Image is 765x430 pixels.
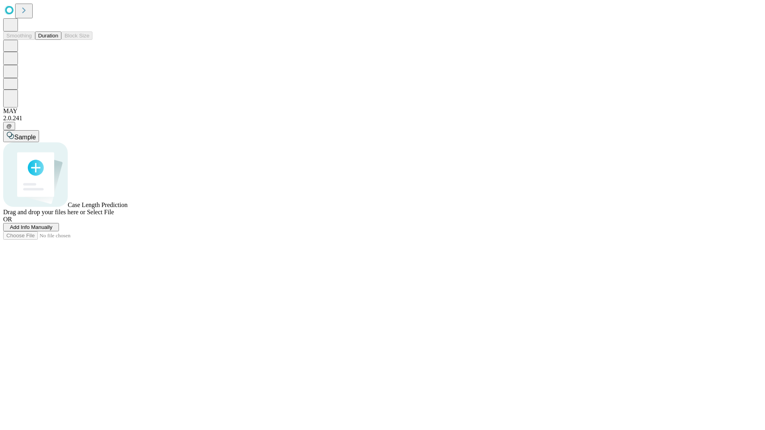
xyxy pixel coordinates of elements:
[35,31,61,40] button: Duration
[3,31,35,40] button: Smoothing
[68,201,127,208] span: Case Length Prediction
[10,224,53,230] span: Add Info Manually
[3,216,12,223] span: OR
[14,134,36,141] span: Sample
[3,209,85,215] span: Drag and drop your files here or
[3,107,762,115] div: MAY
[61,31,92,40] button: Block Size
[3,130,39,142] button: Sample
[6,123,12,129] span: @
[87,209,114,215] span: Select File
[3,122,15,130] button: @
[3,223,59,231] button: Add Info Manually
[3,115,762,122] div: 2.0.241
